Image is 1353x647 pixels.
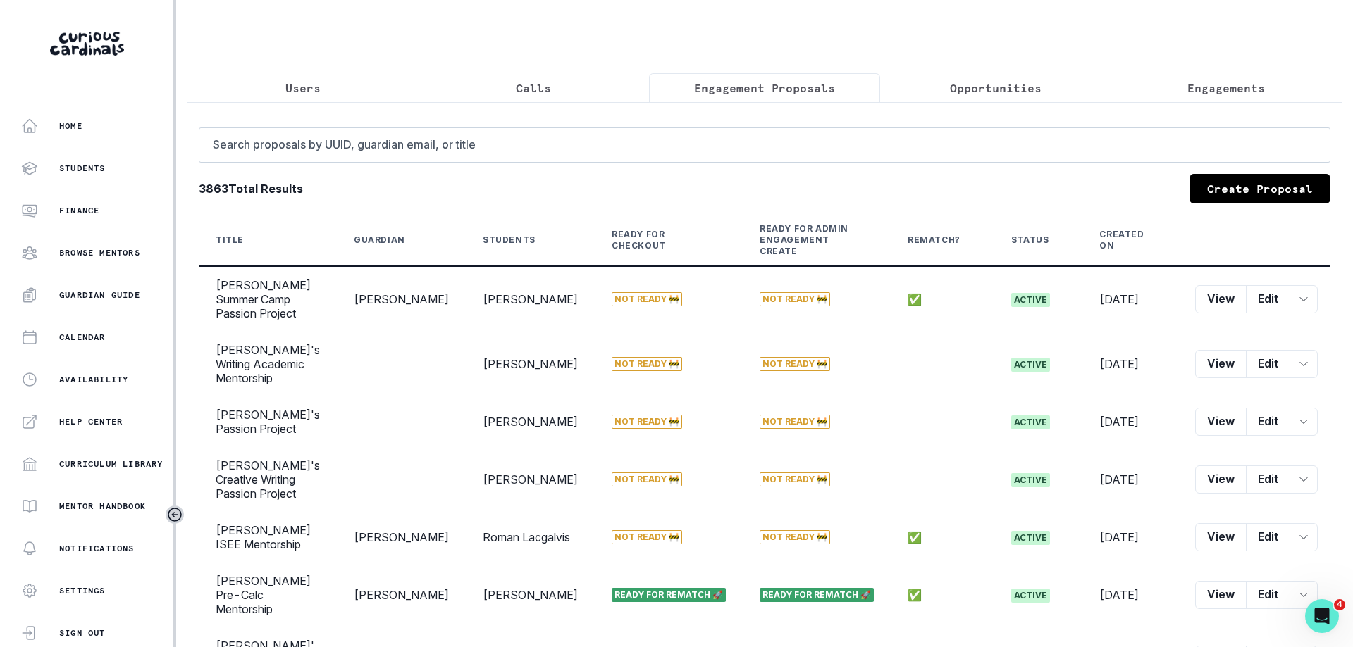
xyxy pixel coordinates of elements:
[1246,408,1290,436] button: Edit
[166,505,184,524] button: Toggle sidebar
[612,229,709,251] div: Ready for Checkout
[337,512,466,563] td: [PERSON_NAME]
[908,234,960,246] div: Rematch?
[1011,358,1050,372] span: active
[760,472,830,486] span: Not Ready 🚧
[199,266,337,332] td: [PERSON_NAME] Summer Camp Passion Project
[285,80,321,96] p: Users
[1246,350,1290,378] button: Edit
[1082,266,1178,332] td: [DATE]
[1195,581,1247,609] button: View
[612,357,682,371] span: Not Ready 🚧
[199,447,337,512] td: [PERSON_NAME]'s Creative Writing Passion Project
[612,530,682,544] span: Not Ready 🚧
[199,563,337,627] td: [PERSON_NAME] Pre-Calc Mentorship
[1082,396,1178,447] td: [DATE]
[1011,589,1050,603] span: active
[354,234,405,246] div: Guardian
[59,163,106,174] p: Students
[908,292,977,306] p: ✅
[1246,285,1290,313] button: Edit
[59,501,146,512] p: Mentor Handbook
[50,32,124,56] img: Curious Cardinals Logo
[1082,563,1178,627] td: [DATE]
[1011,293,1050,307] span: active
[1195,285,1247,313] button: View
[1246,581,1290,609] button: Edit
[59,458,163,470] p: Curriculum Library
[59,416,123,427] p: Help Center
[199,512,337,563] td: [PERSON_NAME] ISEE Mentorship
[1334,599,1345,610] span: 4
[466,447,595,512] td: [PERSON_NAME]
[950,80,1042,96] p: Opportunities
[1011,473,1050,487] span: active
[59,585,106,596] p: Settings
[466,512,595,563] td: Roman Lacgalvis
[1305,599,1339,633] iframe: Intercom live chat
[760,530,830,544] span: Not Ready 🚧
[199,332,337,396] td: [PERSON_NAME]'s Writing Academic Mentorship
[760,292,830,306] span: Not Ready 🚧
[1195,350,1247,378] button: View
[1195,408,1247,436] button: View
[466,563,595,627] td: [PERSON_NAME]
[694,80,835,96] p: Engagement Proposals
[466,332,595,396] td: [PERSON_NAME]
[59,543,135,554] p: Notifications
[612,415,682,429] span: Not Ready 🚧
[483,234,536,246] div: Students
[466,266,595,332] td: [PERSON_NAME]
[1082,332,1178,396] td: [DATE]
[760,415,830,429] span: Not Ready 🚧
[1195,465,1247,494] button: View
[1246,465,1290,494] button: Edit
[466,396,595,447] td: [PERSON_NAME]
[1290,350,1318,378] button: row menu
[1011,415,1050,429] span: active
[612,292,682,306] span: Not Ready 🚧
[1082,447,1178,512] td: [DATE]
[1187,80,1265,96] p: Engagements
[1290,465,1318,494] button: row menu
[516,80,551,96] p: Calls
[760,357,830,371] span: Not Ready 🚧
[1011,234,1049,246] div: Status
[59,205,99,216] p: Finance
[59,332,106,343] p: Calendar
[1290,581,1318,609] button: row menu
[908,530,977,544] p: ✅
[1099,229,1144,251] div: Created On
[59,289,140,301] p: Guardian Guide
[760,223,857,257] div: Ready for Admin Engagement Create
[1011,531,1050,545] span: active
[216,234,244,246] div: Title
[908,588,977,602] p: ✅
[612,588,726,602] span: Ready for Rematch 🚀
[612,472,682,486] span: Not Ready 🚧
[1246,523,1290,551] button: Edit
[337,563,466,627] td: [PERSON_NAME]
[1290,523,1318,551] button: row menu
[1195,523,1247,551] button: View
[199,396,337,447] td: [PERSON_NAME]'s Passion Project
[760,588,874,602] span: Ready for Rematch 🚀
[59,120,82,132] p: Home
[337,266,466,332] td: [PERSON_NAME]
[59,247,140,258] p: Browse Mentors
[199,180,303,197] b: 3863 Total Results
[1190,174,1330,203] a: Create Proposal
[1290,408,1318,436] button: row menu
[59,374,128,385] p: Availability
[59,627,106,639] p: Sign Out
[1290,285,1318,313] button: row menu
[1082,512,1178,563] td: [DATE]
